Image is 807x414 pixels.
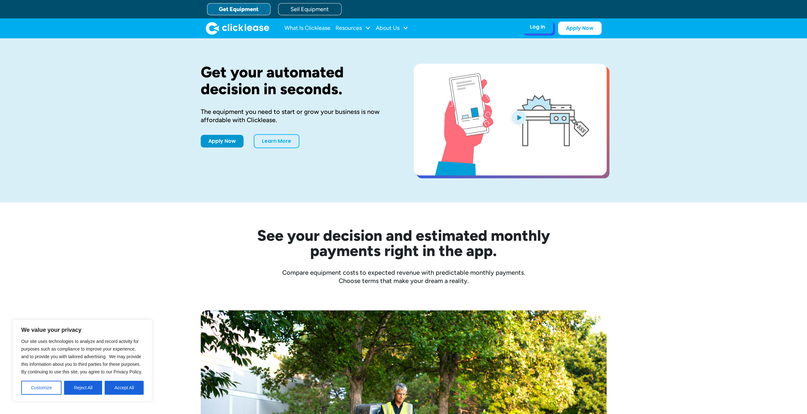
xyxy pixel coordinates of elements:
a: Learn More [254,134,299,148]
span: Our site uses technologies to analyze and record activity for purposes such as compliance to impr... [21,339,142,374]
p: We value your privacy [21,326,144,334]
div: Compare equipment costs to expected revenue with predictable monthly payments. Choose terms that ... [201,268,607,285]
div: About Us [376,22,408,35]
a: What Is Clicklease [284,22,330,35]
a: Apply Now [558,22,602,35]
a: Get Equipment [207,3,270,15]
div: Log In [530,24,545,30]
a: open lightbox [414,64,607,175]
img: Blue play button logo on a light blue circular background [510,108,527,126]
button: Customize [21,381,62,395]
a: home [206,22,269,35]
a: Sell Equipment [278,3,342,15]
img: Clicklease logo [206,22,269,35]
button: Reject All [64,381,102,395]
div: Resources [335,22,371,35]
button: Accept All [105,381,144,395]
a: Apply Now [201,135,244,148]
h2: See your decision and estimated monthly payments right in the app. [226,228,581,258]
div: We value your privacy [13,319,152,401]
div: The equipment you need to start or grow your business is now affordable with Clicklease. [201,108,394,124]
h1: Get your automated decision in seconds. [201,64,394,97]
